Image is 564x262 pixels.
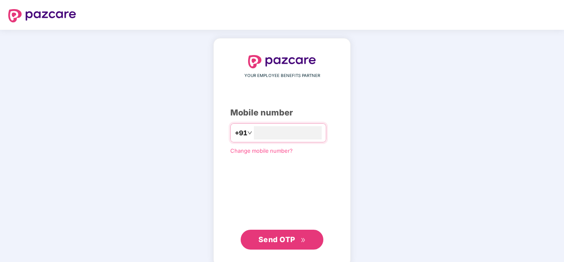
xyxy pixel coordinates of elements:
span: double-right [301,238,306,243]
img: logo [248,55,316,68]
a: Change mobile number? [230,147,293,154]
span: down [247,130,252,135]
img: logo [8,9,76,22]
span: +91 [235,128,247,138]
span: Send OTP [258,235,295,244]
span: YOUR EMPLOYEE BENEFITS PARTNER [244,72,320,79]
div: Mobile number [230,106,334,119]
button: Send OTPdouble-right [241,230,323,250]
